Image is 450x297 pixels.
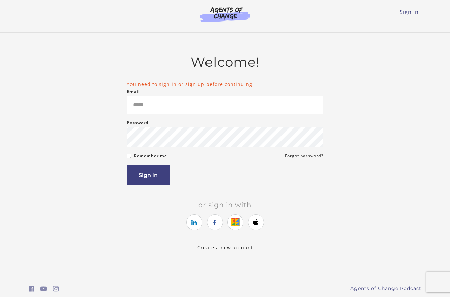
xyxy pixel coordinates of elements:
[193,7,257,22] img: Agents of Change Logo
[127,54,323,70] h2: Welcome!
[53,286,59,292] i: https://www.instagram.com/agentsofchangeprep/ (Open in a new window)
[207,214,223,230] a: https://courses.thinkific.com/users/auth/facebook?ss%5Breferral%5D=&ss%5Buser_return_to%5D=%2Fcou...
[400,8,419,16] a: Sign In
[197,244,253,251] a: Create a new account
[186,214,202,230] a: https://courses.thinkific.com/users/auth/linkedin?ss%5Breferral%5D=&ss%5Buser_return_to%5D=%2Fcou...
[29,284,34,294] a: https://www.facebook.com/groups/aswbtestprep (Open in a new window)
[227,214,243,230] a: https://courses.thinkific.com/users/auth/google?ss%5Breferral%5D=&ss%5Buser_return_to%5D=%2Fcours...
[134,152,167,160] label: Remember me
[127,165,170,185] button: Sign in
[127,119,149,127] label: Password
[248,214,264,230] a: https://courses.thinkific.com/users/auth/apple?ss%5Breferral%5D=&ss%5Buser_return_to%5D=%2Fcourse...
[40,284,47,294] a: https://www.youtube.com/c/AgentsofChangeTestPrepbyMeaganMitchell (Open in a new window)
[29,286,34,292] i: https://www.facebook.com/groups/aswbtestprep (Open in a new window)
[127,81,323,88] li: You need to sign in or sign up before continuing.
[40,286,47,292] i: https://www.youtube.com/c/AgentsofChangeTestPrepbyMeaganMitchell (Open in a new window)
[193,201,257,209] span: Or sign in with
[53,284,59,294] a: https://www.instagram.com/agentsofchangeprep/ (Open in a new window)
[350,285,421,292] a: Agents of Change Podcast
[285,152,323,160] a: Forgot password?
[127,88,140,96] label: Email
